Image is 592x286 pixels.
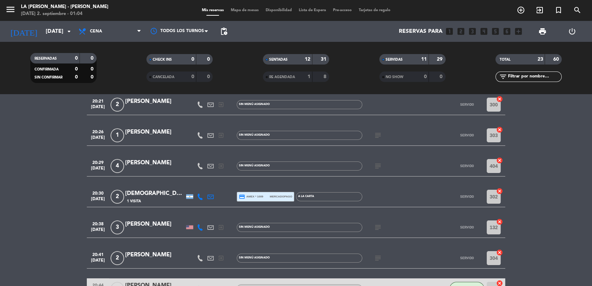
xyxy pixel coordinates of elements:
[75,75,78,80] strong: 0
[239,194,245,200] i: credit_card
[218,132,224,138] i: exit_to_app
[554,6,563,14] i: turned_in_not
[21,10,108,17] div: [DATE] 2. septiembre - 01:04
[449,128,484,142] button: SERVIDO
[449,190,484,204] button: SERVIDO
[111,159,124,173] span: 4
[538,27,547,36] span: print
[460,225,474,229] span: SERVIDO
[111,190,124,204] span: 2
[220,27,228,36] span: pending_actions
[191,74,194,79] strong: 0
[198,8,227,12] span: Mis reservas
[89,250,107,258] span: 20:41
[89,166,107,174] span: [DATE]
[75,56,78,61] strong: 0
[460,164,474,168] span: SERVIDO
[239,164,270,167] span: Sin menú asignado
[35,68,59,71] span: CONFIRMADA
[90,29,102,34] span: Cena
[449,220,484,234] button: SERVIDO
[269,58,288,61] span: SENTADAS
[449,159,484,173] button: SERVIDO
[386,58,403,61] span: SERVIDAS
[5,4,16,17] button: menu
[75,67,78,71] strong: 0
[89,135,107,143] span: [DATE]
[536,6,544,14] i: exit_to_app
[91,75,95,80] strong: 0
[153,75,174,79] span: CANCELADA
[218,163,224,169] i: exit_to_app
[323,74,327,79] strong: 8
[460,256,474,260] span: SERVIDO
[573,6,582,14] i: search
[153,58,172,61] span: CHECK INS
[445,27,454,36] i: looks_one
[460,133,474,137] span: SERVIDO
[374,131,382,140] i: subject
[305,57,310,62] strong: 12
[374,223,382,232] i: subject
[89,197,107,205] span: [DATE]
[568,27,576,36] i: power_settings_new
[262,8,295,12] span: Disponibilidad
[89,158,107,166] span: 20:29
[421,57,427,62] strong: 11
[295,8,329,12] span: Lista de Espera
[239,256,270,259] span: Sin menú asignado
[218,224,224,231] i: exit_to_app
[496,218,503,225] i: cancel
[437,57,444,62] strong: 29
[479,27,488,36] i: looks_4
[127,198,141,204] span: 1 Visita
[496,249,503,256] i: cancel
[468,27,477,36] i: looks_3
[89,97,107,105] span: 20:21
[491,27,500,36] i: looks_5
[5,4,16,15] i: menu
[111,220,124,234] span: 3
[5,24,42,39] i: [DATE]
[399,28,442,35] span: Reservas para
[89,189,107,197] span: 20:30
[496,188,503,195] i: cancel
[65,27,73,36] i: arrow_drop_down
[239,134,270,136] span: Sin menú asignado
[125,158,184,167] div: [PERSON_NAME]
[496,126,503,133] i: cancel
[424,74,427,79] strong: 0
[125,128,184,137] div: [PERSON_NAME]
[125,189,184,198] div: [DEMOGRAPHIC_DATA][PERSON_NAME]
[207,57,211,62] strong: 0
[35,76,62,79] span: SIN CONFIRMAR
[207,74,211,79] strong: 0
[329,8,355,12] span: Pre-acceso
[456,27,465,36] i: looks_two
[499,73,507,81] i: filter_list
[218,255,224,261] i: exit_to_app
[111,98,124,112] span: 2
[460,103,474,106] span: SERVIDO
[111,128,124,142] span: 1
[239,226,270,228] span: Sin menú asignado
[507,73,561,81] input: Filtrar por nombre...
[125,97,184,106] div: [PERSON_NAME]
[440,74,444,79] strong: 0
[308,74,310,79] strong: 1
[218,101,224,108] i: exit_to_app
[496,96,503,103] i: cancel
[374,162,382,170] i: subject
[239,194,263,200] span: amex * 1009
[460,195,474,198] span: SERVIDO
[191,57,194,62] strong: 0
[537,57,543,62] strong: 23
[500,58,510,61] span: TOTAL
[449,251,484,265] button: SERVIDO
[125,220,184,229] div: [PERSON_NAME]
[320,57,327,62] strong: 31
[89,105,107,113] span: [DATE]
[89,219,107,227] span: 20:38
[496,157,503,164] i: cancel
[502,27,511,36] i: looks_6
